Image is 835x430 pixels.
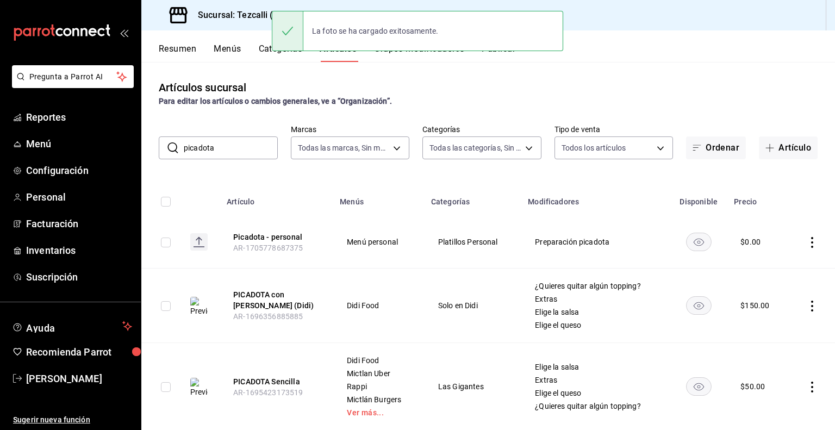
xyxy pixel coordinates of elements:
[438,383,508,390] span: Las Gigantes
[189,9,362,22] h3: Sucursal: Tezcalli ([GEOGRAPHIC_DATA])
[562,142,626,153] span: Todos los artículos
[29,71,117,83] span: Pregunta a Parrot AI
[347,238,411,246] span: Menú personal
[535,238,656,246] span: Preparación picadota
[214,43,241,62] button: Menús
[298,142,390,153] span: Todas las marcas, Sin marca
[727,181,789,216] th: Precio
[26,216,132,231] span: Facturación
[740,300,769,311] div: $ 150.00
[347,383,411,390] span: Rappi
[303,19,447,43] div: La foto se ha cargado exitosamente.
[233,388,303,397] span: AR-1695423173519
[759,136,818,159] button: Artículo
[535,282,656,290] span: ¿Quieres quitar algún topping?
[535,376,656,384] span: Extras
[184,137,278,159] input: Buscar artículo
[347,357,411,364] span: Didi Food
[807,237,818,248] button: actions
[347,409,411,416] a: Ver más...
[26,243,132,258] span: Inventarios
[333,181,425,216] th: Menús
[26,270,132,284] span: Suscripción
[159,79,246,96] div: Artículos sucursal
[425,181,521,216] th: Categorías
[233,232,320,242] button: edit-product-location
[807,301,818,311] button: actions
[422,126,541,133] label: Categorías
[670,181,727,216] th: Disponible
[120,28,128,37] button: open_drawer_menu
[521,181,670,216] th: Modificadores
[740,381,765,392] div: $ 50.00
[807,382,818,392] button: actions
[347,302,411,309] span: Didi Food
[347,396,411,403] span: Mictlán Burgers
[26,163,132,178] span: Configuración
[740,236,761,247] div: $ 0.00
[26,345,132,359] span: Recomienda Parrot
[233,312,303,321] span: AR-1696356885885
[233,289,320,311] button: edit-product-location
[429,142,521,153] span: Todas las categorías, Sin categoría
[220,181,333,216] th: Artículo
[686,377,712,396] button: availability-product
[26,320,118,333] span: Ayuda
[233,376,320,387] button: edit-product-location
[686,233,712,251] button: availability-product
[347,370,411,377] span: Mictlan Uber
[159,97,392,105] strong: Para editar los artículos o cambios generales, ve a “Organización”.
[535,321,656,329] span: Elige el queso
[535,363,656,371] span: Elige la salsa
[26,110,132,124] span: Reportes
[233,244,303,252] span: AR-1705778687375
[554,126,674,133] label: Tipo de venta
[291,126,410,133] label: Marcas
[190,297,208,316] img: Preview
[686,136,746,159] button: Ordenar
[686,296,712,315] button: availability-product
[438,302,508,309] span: Solo en Didi
[13,414,132,426] span: Sugerir nueva función
[159,43,835,62] div: navigation tabs
[26,371,132,386] span: [PERSON_NAME]
[26,190,132,204] span: Personal
[26,136,132,151] span: Menú
[259,43,303,62] button: Categorías
[535,402,656,410] span: ¿Quieres quitar algún topping?
[12,65,134,88] button: Pregunta a Parrot AI
[535,389,656,397] span: Elige el queso
[535,295,656,303] span: Extras
[8,79,134,90] a: Pregunta a Parrot AI
[190,378,208,397] img: Preview
[159,43,196,62] button: Resumen
[438,238,508,246] span: Platillos Personal
[535,308,656,316] span: Elige la salsa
